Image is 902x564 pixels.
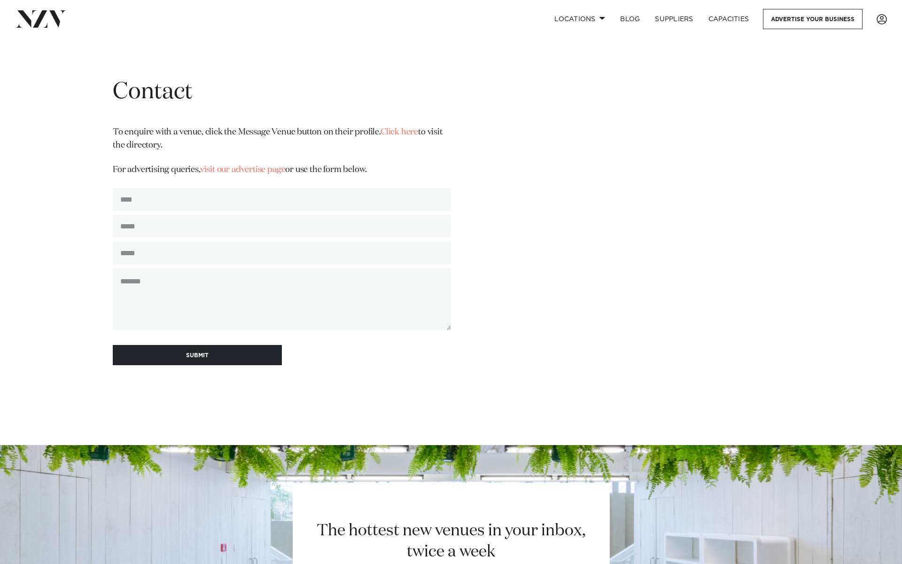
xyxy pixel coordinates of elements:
[647,9,700,29] a: SUPPLIERS
[113,164,451,177] p: For advertising queries, or use the form below.
[113,78,451,107] h1: Contact
[15,10,66,27] img: nzv-logo.png
[613,9,647,29] a: BLOG
[701,9,757,29] a: Capacities
[547,9,613,29] a: Locations
[763,9,863,29] a: Advertise your business
[113,126,451,152] p: To enquire with a venue, click the Message Venue button on their profile. to visit the directory.
[113,345,282,365] button: SUBMIT
[305,520,597,563] h2: The hottest new venues in your inbox, twice a week
[381,128,418,136] a: Click here
[200,165,286,174] a: visit our advertise page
